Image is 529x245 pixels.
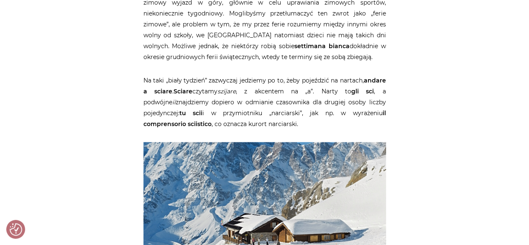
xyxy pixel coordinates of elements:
[179,109,203,117] strong: tu scii
[10,223,22,236] button: Preferencje co do zgód
[217,88,236,95] em: szijare
[143,75,386,129] p: Na taki „biały tydzień” zazwyczaj jedziemy po to, żeby pojeździć na nartach, . czytamy , z akcent...
[174,88,192,95] strong: Sciare
[351,88,374,95] strong: gli sci
[294,42,350,50] strong: settimana bianca
[172,98,176,106] em: ii
[10,223,22,236] img: Revisit consent button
